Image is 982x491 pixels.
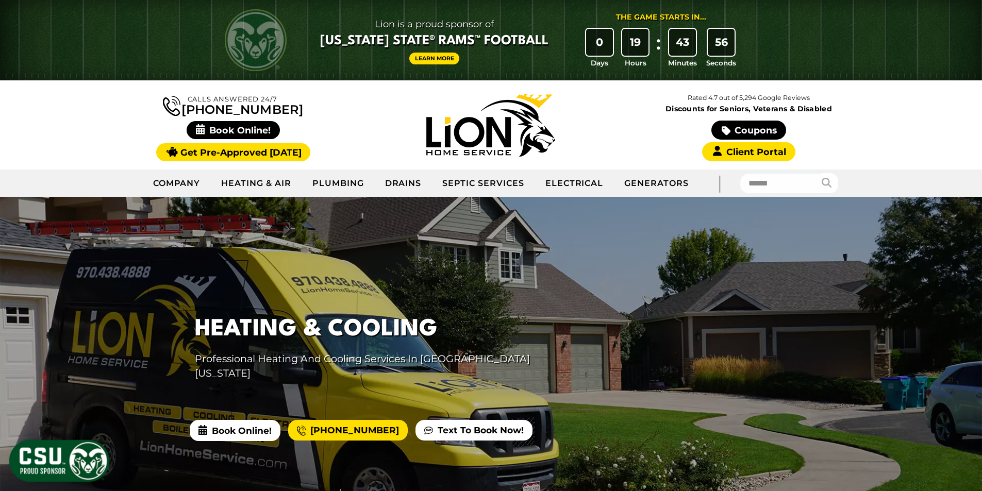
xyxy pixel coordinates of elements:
[616,12,706,23] div: The Game Starts in...
[432,171,535,196] a: Septic Services
[211,171,302,196] a: Heating & Air
[409,53,460,64] a: Learn More
[668,58,697,68] span: Minutes
[143,171,211,196] a: Company
[225,9,287,71] img: CSU Rams logo
[622,29,649,56] div: 19
[591,58,608,68] span: Days
[187,121,280,139] span: Book Online!
[163,94,303,116] a: [PHONE_NUMBER]
[620,92,877,104] p: Rated 4.7 out of 5,294 Google Reviews
[702,142,795,161] a: Client Portal
[622,105,876,112] span: Discounts for Seniors, Veterans & Disabled
[535,171,614,196] a: Electrical
[320,32,548,50] span: [US_STATE] State® Rams™ Football
[711,121,786,140] a: Coupons
[195,312,570,347] h1: Heating & Cooling
[586,29,613,56] div: 0
[706,58,736,68] span: Seconds
[625,58,646,68] span: Hours
[614,171,699,196] a: Generators
[669,29,696,56] div: 43
[375,171,432,196] a: Drains
[653,29,663,69] div: :
[699,170,740,197] div: |
[415,420,532,441] a: Text To Book Now!
[302,171,375,196] a: Plumbing
[320,16,548,32] span: Lion is a proud sponsor of
[426,94,555,157] img: Lion Home Service
[156,143,310,161] a: Get Pre-Approved [DATE]
[708,29,735,56] div: 56
[190,420,280,441] span: Book Online!
[195,351,570,381] p: Professional Heating And Cooling Services In [GEOGRAPHIC_DATA][US_STATE]
[288,420,408,441] a: [PHONE_NUMBER]
[8,438,111,483] img: CSU Sponsor Badge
